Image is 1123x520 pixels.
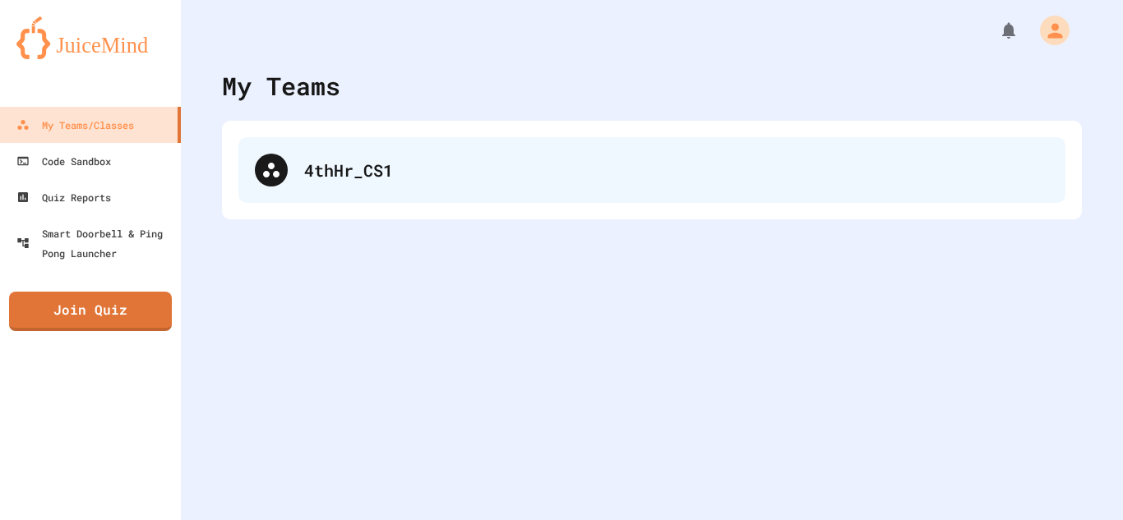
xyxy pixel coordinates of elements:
div: 4thHr_CS1 [238,137,1065,203]
div: My Teams/Classes [16,115,134,135]
div: Smart Doorbell & Ping Pong Launcher [16,223,174,263]
div: My Account [1023,12,1074,49]
div: My Notifications [968,16,1023,44]
img: logo-orange.svg [16,16,164,59]
div: My Teams [222,67,340,104]
div: 4thHr_CS1 [304,158,1049,182]
div: Quiz Reports [16,187,111,207]
a: Join Quiz [9,292,172,331]
div: Code Sandbox [16,151,111,171]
